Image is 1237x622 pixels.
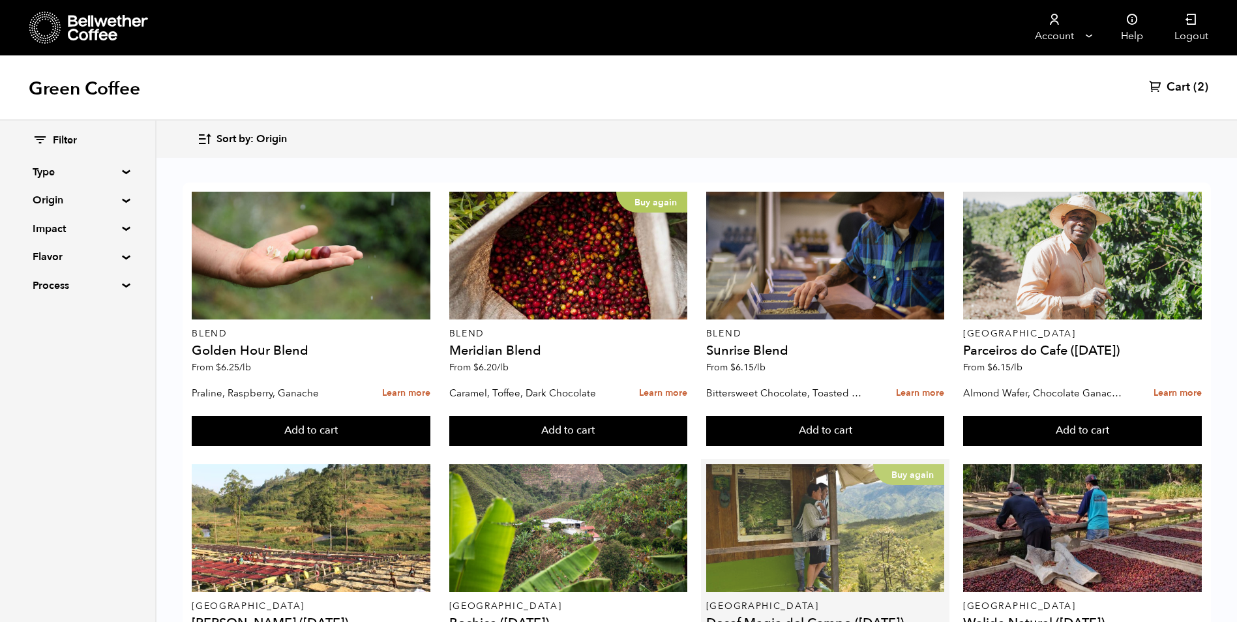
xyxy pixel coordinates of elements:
[192,329,430,338] p: Blend
[216,361,251,374] bdi: 6.25
[1154,379,1202,407] a: Learn more
[706,329,945,338] p: Blend
[382,379,430,407] a: Learn more
[29,77,140,100] h1: Green Coffee
[987,361,992,374] span: $
[963,329,1202,338] p: [GEOGRAPHIC_DATA]
[754,361,766,374] span: /lb
[239,361,251,374] span: /lb
[192,361,251,374] span: From
[497,361,509,374] span: /lb
[192,344,430,357] h4: Golden Hour Blend
[706,361,766,374] span: From
[192,416,430,446] button: Add to cart
[192,602,430,611] p: [GEOGRAPHIC_DATA]
[896,379,944,407] a: Learn more
[33,278,123,293] summary: Process
[473,361,479,374] span: $
[449,329,688,338] p: Blend
[1193,80,1208,95] span: (2)
[449,344,688,357] h4: Meridian Blend
[963,383,1125,403] p: Almond Wafer, Chocolate Ganache, Bing Cherry
[706,416,945,446] button: Add to cart
[730,361,736,374] span: $
[963,602,1202,611] p: [GEOGRAPHIC_DATA]
[449,602,688,611] p: [GEOGRAPHIC_DATA]
[1167,80,1190,95] span: Cart
[706,383,869,403] p: Bittersweet Chocolate, Toasted Marshmallow, Candied Orange, Praline
[216,361,221,374] span: $
[639,379,687,407] a: Learn more
[706,602,945,611] p: [GEOGRAPHIC_DATA]
[987,361,1022,374] bdi: 6.15
[730,361,766,374] bdi: 6.15
[1011,361,1022,374] span: /lb
[33,192,123,208] summary: Origin
[616,192,687,213] p: Buy again
[873,464,944,485] p: Buy again
[706,344,945,357] h4: Sunrise Blend
[33,164,123,180] summary: Type
[449,361,509,374] span: From
[449,192,688,319] a: Buy again
[192,383,354,403] p: Praline, Raspberry, Ganache
[963,344,1202,357] h4: Parceiros do Cafe ([DATE])
[963,416,1202,446] button: Add to cart
[197,124,287,155] button: Sort by: Origin
[33,249,123,265] summary: Flavor
[216,132,287,147] span: Sort by: Origin
[706,464,945,592] a: Buy again
[53,134,77,148] span: Filter
[33,221,123,237] summary: Impact
[1149,80,1208,95] a: Cart (2)
[473,361,509,374] bdi: 6.20
[449,416,688,446] button: Add to cart
[449,383,612,403] p: Caramel, Toffee, Dark Chocolate
[963,361,1022,374] span: From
